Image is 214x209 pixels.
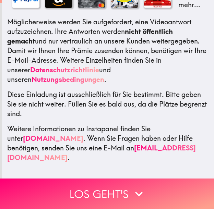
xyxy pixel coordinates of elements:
[7,27,173,45] b: nicht öffentlich gemacht
[7,90,209,119] p: Diese Einladung ist ausschließlich für Sie bestimmt. Bitte geben Sie sie nicht weiter. Füllen Sie...
[32,75,104,84] a: Nutzungsbedingungen
[7,144,196,162] a: [EMAIL_ADDRESS][DOMAIN_NAME]
[30,65,99,74] a: Datenschutzrichtlinie
[7,17,209,84] p: Möglicherweise werden Sie aufgefordert, eine Videoantwort aufzuzeichnen. Ihre Antworten werden un...
[7,124,209,162] p: Weitere Informationen zu Instapanel finden Sie unter . Wenn Sie Fragen haben oder Hilfe benötigen...
[23,134,83,143] a: [DOMAIN_NAME]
